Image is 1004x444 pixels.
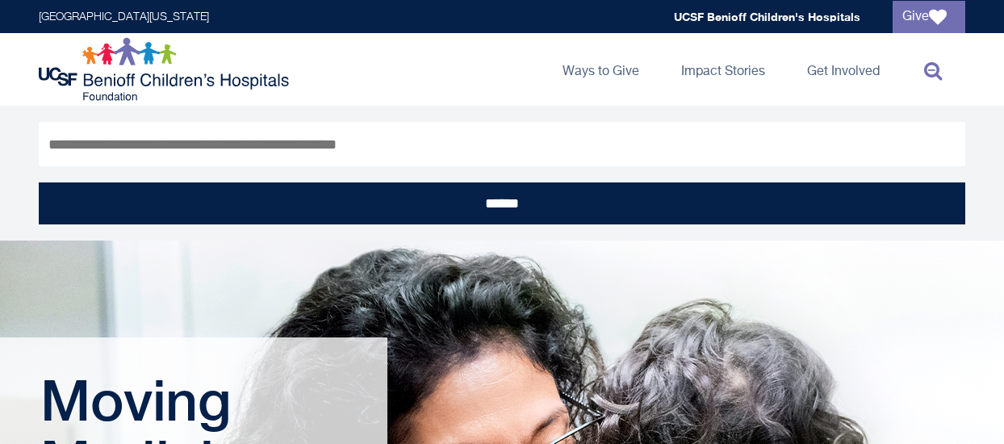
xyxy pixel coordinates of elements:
img: Logo for UCSF Benioff Children's Hospitals Foundation [39,37,293,102]
a: Get Involved [794,33,893,106]
a: Ways to Give [550,33,652,106]
a: [GEOGRAPHIC_DATA][US_STATE] [39,11,209,23]
a: Impact Stories [668,33,778,106]
a: Give [893,1,965,33]
a: UCSF Benioff Children's Hospitals [674,10,860,23]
